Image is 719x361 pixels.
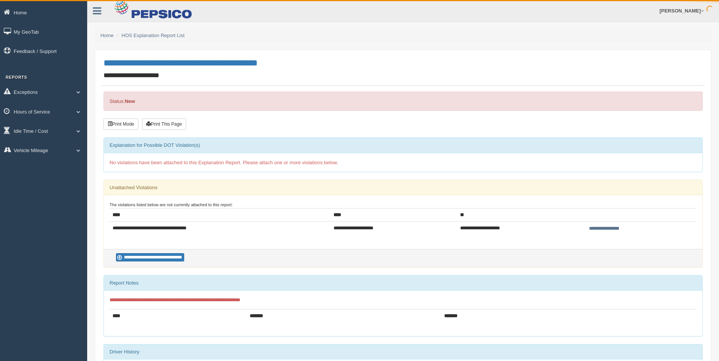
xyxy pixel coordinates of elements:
[104,138,702,153] div: Explanation for Possible DOT Violation(s)
[100,33,114,38] a: Home
[104,275,702,291] div: Report Notes
[110,160,338,165] span: No violations have been attached to this Explanation Report. Please attach one or more violations...
[110,202,233,207] small: The violations listed below are not currently attached to this report:
[103,118,138,130] button: Print Mode
[104,344,702,359] div: Driver History
[103,92,703,111] div: Status:
[142,118,186,130] button: Print This Page
[122,33,185,38] a: HOS Explanation Report List
[104,180,702,195] div: Unattached Violations
[125,98,135,104] strong: New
